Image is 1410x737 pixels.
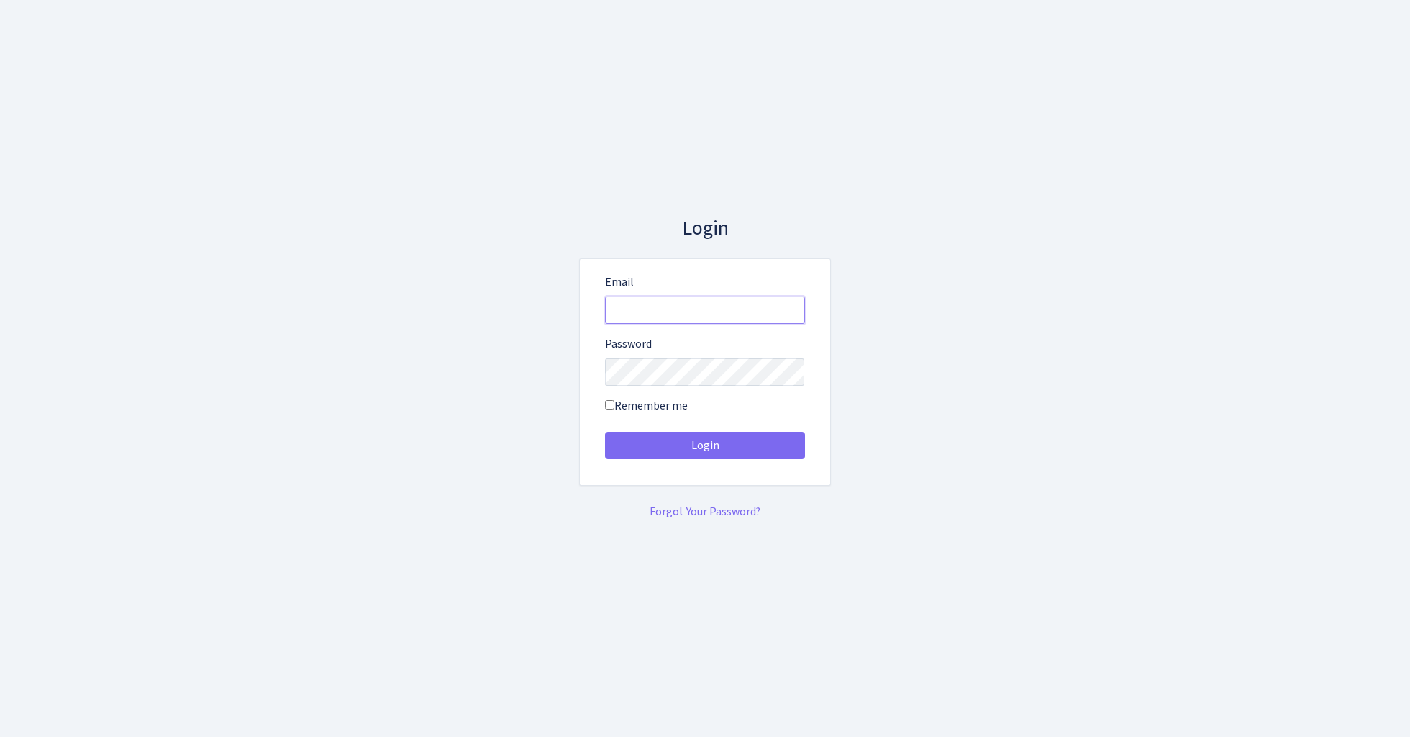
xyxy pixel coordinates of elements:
[605,397,688,415] label: Remember me
[579,217,831,241] h3: Login
[605,335,652,353] label: Password
[605,400,614,410] input: Remember me
[605,432,805,459] button: Login
[605,273,634,291] label: Email
[650,504,760,520] a: Forgot Your Password?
